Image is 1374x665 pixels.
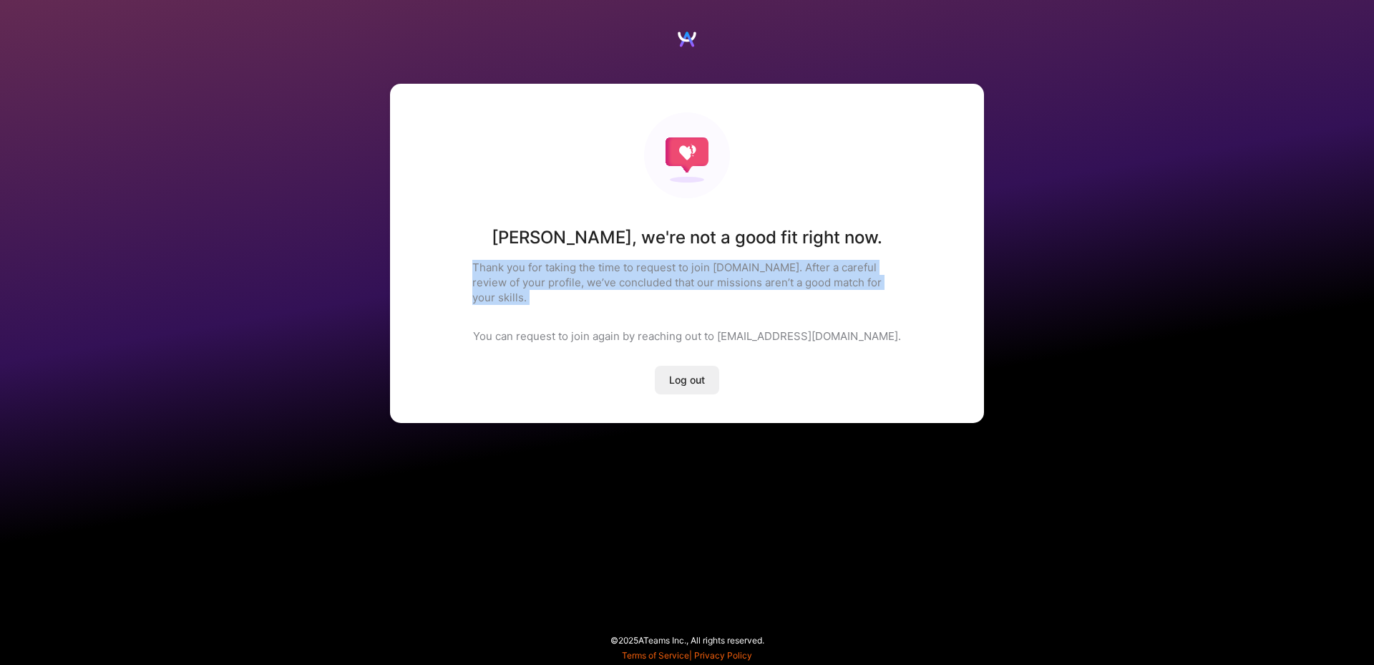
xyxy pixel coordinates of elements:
img: Not fit [644,112,730,198]
img: Logo [676,29,698,50]
h1: [PERSON_NAME] , we're not a good fit right now. [492,227,882,248]
p: Thank you for taking the time to request to join [DOMAIN_NAME]. After a careful review of your pr... [472,260,902,305]
a: Privacy Policy [694,650,752,661]
p: You can request to join again by reaching out to [EMAIL_ADDRESS][DOMAIN_NAME]. [473,329,901,344]
span: Log out [669,373,705,387]
span: | [622,650,752,661]
a: Terms of Service [622,650,689,661]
